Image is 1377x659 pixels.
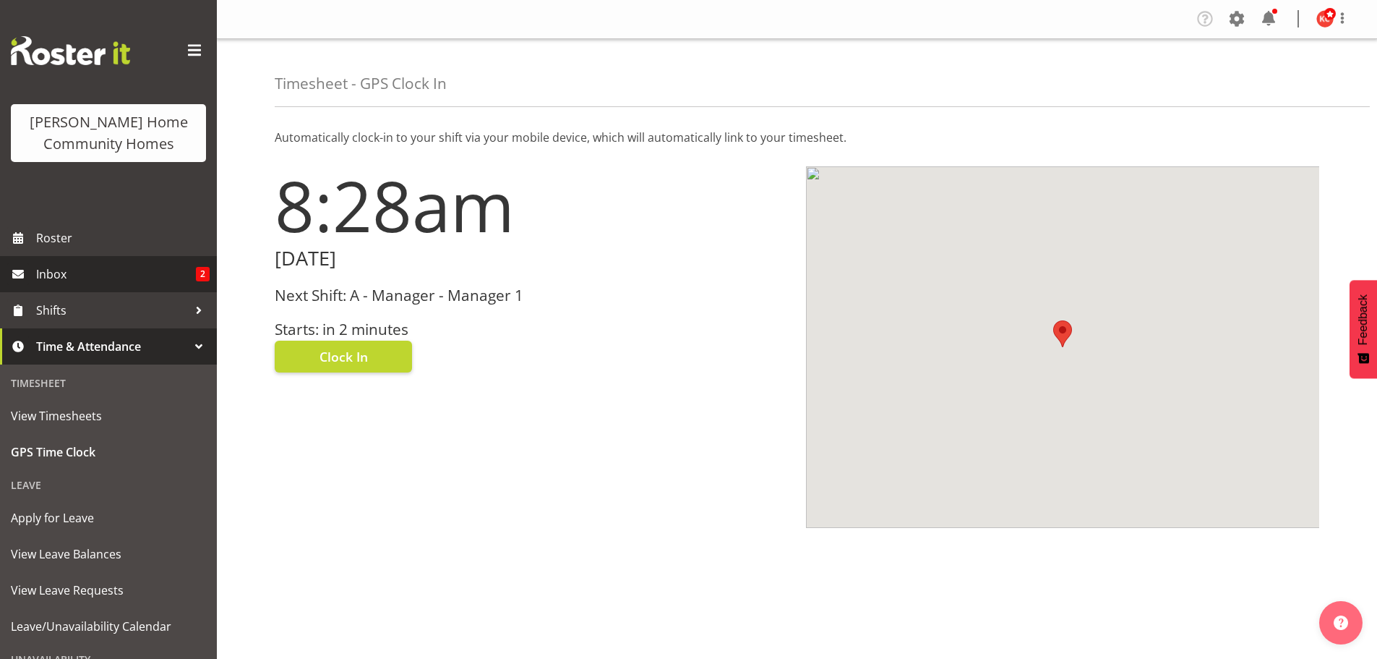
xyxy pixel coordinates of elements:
span: Leave/Unavailability Calendar [11,616,206,637]
span: GPS Time Clock [11,441,206,463]
a: GPS Time Clock [4,434,213,470]
span: Roster [36,227,210,249]
button: Feedback - Show survey [1350,280,1377,378]
h3: Starts: in 2 minutes [275,321,789,338]
h1: 8:28am [275,166,789,245]
span: View Leave Requests [11,579,206,601]
span: Time & Attendance [36,336,188,357]
img: kirsty-crossley8517.jpg [1316,10,1334,27]
h4: Timesheet - GPS Clock In [275,75,447,92]
span: 2 [196,267,210,281]
span: View Leave Balances [11,543,206,565]
div: [PERSON_NAME] Home Community Homes [25,111,192,155]
img: Rosterit website logo [11,36,130,65]
span: Clock In [319,347,368,366]
span: Apply for Leave [11,507,206,529]
span: Shifts [36,299,188,321]
h2: [DATE] [275,247,789,270]
a: View Leave Requests [4,572,213,608]
span: View Timesheets [11,405,206,427]
span: Inbox [36,263,196,285]
div: Leave [4,470,213,500]
h3: Next Shift: A - Manager - Manager 1 [275,287,789,304]
button: Clock In [275,341,412,373]
a: Apply for Leave [4,500,213,536]
p: Automatically clock-in to your shift via your mobile device, which will automatically link to you... [275,129,1319,146]
a: Leave/Unavailability Calendar [4,608,213,645]
span: Feedback [1357,294,1370,345]
a: View Leave Balances [4,536,213,572]
a: View Timesheets [4,398,213,434]
img: help-xxl-2.png [1334,616,1348,630]
div: Timesheet [4,368,213,398]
